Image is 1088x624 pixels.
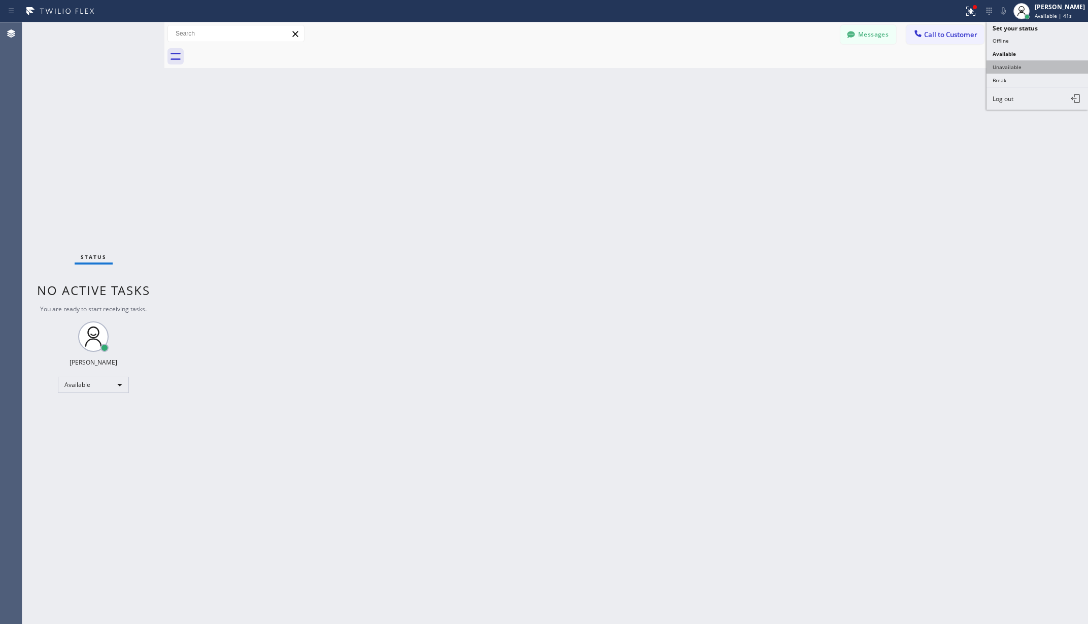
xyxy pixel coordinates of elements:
button: Mute [996,4,1010,18]
span: Call to Customer [924,30,977,39]
div: [PERSON_NAME] [70,358,117,367]
span: Available | 41s [1035,12,1072,19]
div: [PERSON_NAME] [1035,3,1085,11]
div: Available [58,377,129,393]
input: Search [168,25,304,42]
button: Messages [840,25,896,44]
span: No active tasks [37,282,150,299]
span: You are ready to start receiving tasks. [40,305,147,313]
button: Call to Customer [906,25,984,44]
span: Status [81,253,107,260]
